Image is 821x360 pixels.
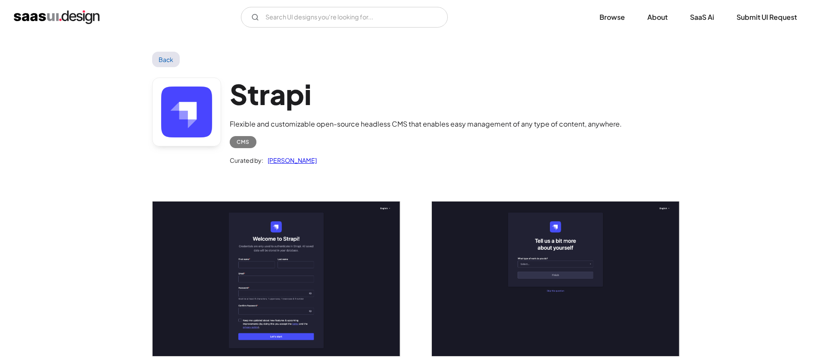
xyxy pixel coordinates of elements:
[153,202,400,356] a: open lightbox
[14,10,100,24] a: home
[726,8,807,27] a: Submit UI Request
[589,8,635,27] a: Browse
[680,8,724,27] a: SaaS Ai
[230,119,622,129] div: Flexible and customizable open-source headless CMS that enables easy management of any type of co...
[152,52,180,67] a: Back
[153,202,400,356] img: 6426764060b25ac2f820f41c_Strapi%20Welcome%20Screen.png
[230,78,622,111] h1: Strapi
[637,8,678,27] a: About
[241,7,448,28] input: Search UI designs you're looking for...
[237,137,250,147] div: CMS
[432,202,679,356] a: open lightbox
[432,202,679,356] img: 6426765a8eed3cdcfa2d7112_Strapi%20Tell%20about%20yourself%20Screen.png
[230,155,263,165] div: Curated by:
[241,7,448,28] form: Email Form
[263,155,317,165] a: [PERSON_NAME]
